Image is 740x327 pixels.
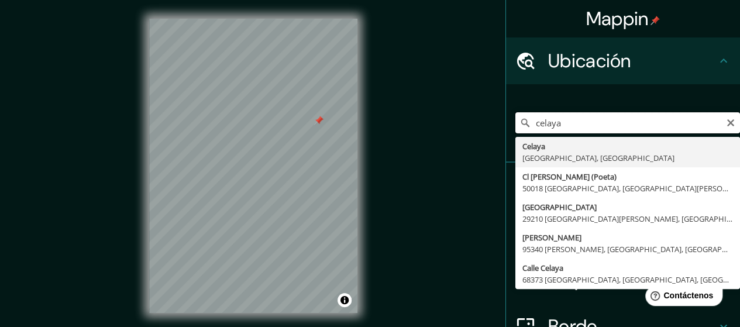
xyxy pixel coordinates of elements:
div: Patas [506,163,740,209]
img: pin-icon.png [650,16,660,25]
font: Mappin [586,6,649,31]
div: Disposición [506,256,740,303]
button: Activar o desactivar atribución [338,293,352,307]
input: Elige tu ciudad o zona [515,112,740,133]
button: Claro [726,116,735,128]
div: Ubicación [506,37,740,84]
font: Cl [PERSON_NAME] (Poeta) [522,171,617,182]
iframe: Lanzador de widgets de ayuda [636,281,727,314]
font: Calle Celaya [522,263,563,273]
font: [GEOGRAPHIC_DATA], [GEOGRAPHIC_DATA] [522,153,674,163]
canvas: Mapa [149,19,357,313]
font: Celaya [522,141,545,152]
font: Ubicación [548,49,631,73]
font: [GEOGRAPHIC_DATA] [522,202,597,212]
div: Estilo [506,209,740,256]
font: [PERSON_NAME] [522,232,581,243]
